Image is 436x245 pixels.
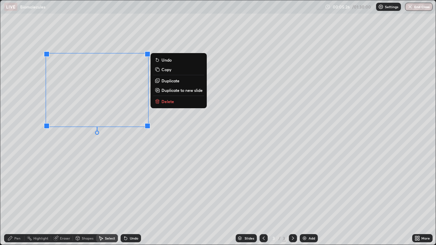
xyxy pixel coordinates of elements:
p: Copy [161,67,171,72]
button: Undo [153,56,204,64]
button: Copy [153,65,204,73]
div: Highlight [33,236,48,240]
p: Duplicate [161,78,180,83]
div: / [279,236,281,240]
img: end-class-cross [407,4,413,10]
p: Delete [161,99,174,104]
img: class-settings-icons [378,4,384,10]
div: Eraser [60,236,70,240]
div: 3 [282,235,286,241]
p: Biomolecules [20,4,45,10]
p: LIVE [6,4,15,10]
div: Select [105,236,115,240]
p: Settings [385,5,398,9]
button: End Class [405,3,433,11]
button: Delete [153,97,204,105]
button: Duplicate [153,77,204,85]
button: Duplicate to new slide [153,86,204,94]
div: Add [309,236,315,240]
div: More [421,236,430,240]
div: Slides [245,236,254,240]
div: 3 [270,236,277,240]
div: Shapes [82,236,93,240]
div: Pen [14,236,20,240]
div: Undo [130,236,138,240]
p: Duplicate to new slide [161,87,203,93]
p: Undo [161,57,172,63]
img: add-slide-button [302,235,307,241]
